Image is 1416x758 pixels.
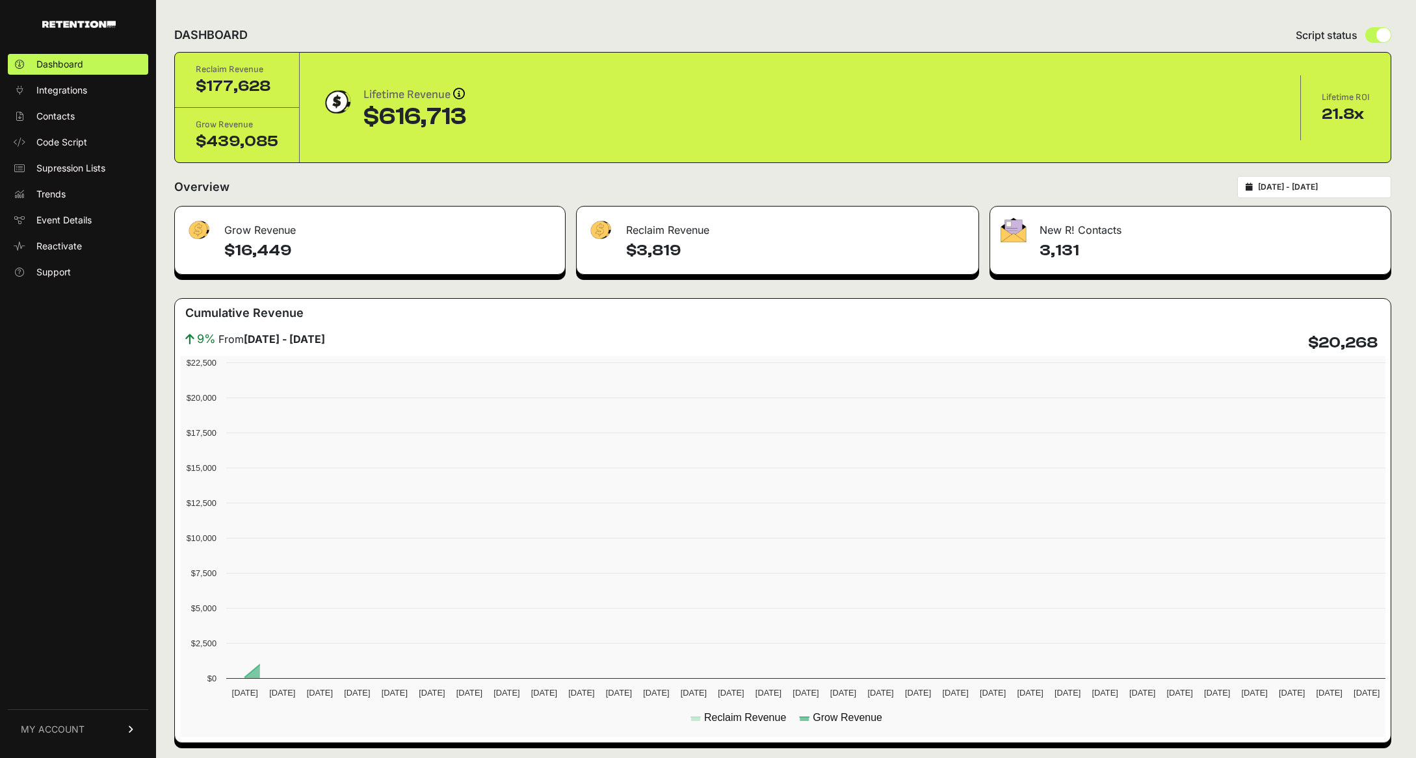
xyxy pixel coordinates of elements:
text: [DATE] [1129,688,1155,698]
text: $22,500 [187,358,216,368]
text: [DATE] [1055,688,1081,698]
span: 9% [197,330,216,348]
text: [DATE] [493,688,519,698]
text: [DATE] [1017,688,1043,698]
text: $0 [207,674,216,683]
div: Grow Revenue [196,118,278,131]
a: Support [8,262,148,283]
span: Contacts [36,110,75,123]
div: Reclaim Revenue [577,207,978,246]
span: Supression Lists [36,162,105,175]
text: [DATE] [755,688,781,698]
text: [DATE] [1242,688,1268,698]
text: $12,500 [187,498,216,508]
span: Integrations [36,84,87,97]
div: $439,085 [196,131,278,152]
text: [DATE] [344,688,370,698]
a: MY ACCOUNT [8,709,148,749]
strong: [DATE] - [DATE] [244,333,325,346]
h4: $16,449 [224,240,555,261]
a: Reactivate [8,236,148,257]
text: [DATE] [269,688,295,698]
text: [DATE] [1167,688,1193,698]
span: MY ACCOUNT [21,723,85,736]
text: [DATE] [1317,688,1343,698]
text: [DATE] [681,688,707,698]
div: $177,628 [196,76,278,97]
a: Dashboard [8,54,148,75]
span: Support [36,266,71,279]
a: Event Details [8,210,148,231]
text: [DATE] [830,688,856,698]
img: fa-dollar-13500eef13a19c4ab2b9ed9ad552e47b0d9fc28b02b83b90ba0e00f96d6372e9.png [185,218,211,243]
div: Grow Revenue [175,207,565,246]
text: $17,500 [187,428,216,438]
h2: DASHBOARD [174,26,248,44]
text: $15,000 [187,463,216,473]
text: [DATE] [307,688,333,698]
text: $2,500 [191,638,216,648]
a: Integrations [8,80,148,101]
img: fa-envelope-19ae18322b30453b285274b1b8af3d052b27d846a4fbe8435d1a52b978f639a2.png [1001,218,1027,242]
span: From [218,331,325,347]
text: Grow Revenue [813,712,882,723]
h3: Cumulative Revenue [185,304,304,322]
text: [DATE] [718,688,744,698]
text: [DATE] [905,688,931,698]
text: $5,000 [191,603,216,613]
img: dollar-coin-05c43ed7efb7bc0c12610022525b4bbbb207c7efeef5aecc26f025e68dcafac9.png [321,86,353,118]
text: [DATE] [1279,688,1305,698]
a: Code Script [8,132,148,153]
span: Code Script [36,136,87,149]
text: $10,000 [187,533,216,543]
text: [DATE] [531,688,557,698]
span: Event Details [36,214,92,227]
text: [DATE] [419,688,445,698]
div: $616,713 [363,104,466,130]
text: [DATE] [793,688,819,698]
text: [DATE] [1092,688,1118,698]
span: Dashboard [36,58,83,71]
text: [DATE] [980,688,1006,698]
div: New R! Contacts [990,207,1391,246]
text: [DATE] [382,688,408,698]
h2: Overview [174,178,229,196]
text: [DATE] [643,688,669,698]
text: [DATE] [867,688,893,698]
div: Lifetime ROI [1322,91,1370,104]
text: [DATE] [1354,688,1380,698]
text: [DATE] [568,688,594,698]
span: Trends [36,188,66,201]
text: $7,500 [191,568,216,578]
text: $20,000 [187,393,216,403]
img: fa-dollar-13500eef13a19c4ab2b9ed9ad552e47b0d9fc28b02b83b90ba0e00f96d6372e9.png [587,218,613,243]
span: Script status [1296,27,1357,43]
div: Lifetime Revenue [363,86,466,104]
text: [DATE] [1204,688,1230,698]
img: Retention.com [42,21,116,28]
a: Contacts [8,106,148,127]
a: Trends [8,184,148,205]
text: [DATE] [456,688,482,698]
text: Reclaim Revenue [704,712,786,723]
h4: $20,268 [1308,333,1378,353]
text: [DATE] [232,688,258,698]
div: Reclaim Revenue [196,63,278,76]
text: [DATE] [606,688,632,698]
div: 21.8x [1322,104,1370,125]
h4: $3,819 [626,240,968,261]
text: [DATE] [942,688,968,698]
span: Reactivate [36,240,82,253]
a: Supression Lists [8,158,148,179]
h4: 3,131 [1040,240,1380,261]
